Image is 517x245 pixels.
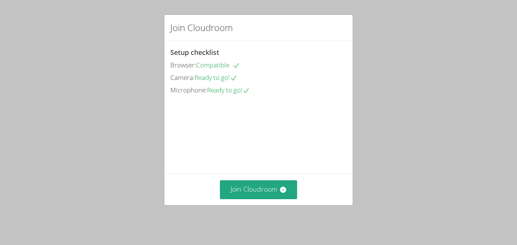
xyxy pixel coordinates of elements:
[170,73,195,82] span: Camera:
[170,21,233,34] h2: Join Cloudroom
[196,61,240,69] span: Compatible
[195,73,237,82] span: Ready to go!
[170,86,207,94] span: Microphone:
[207,86,250,94] span: Ready to go!
[170,48,219,57] span: Setup checklist
[170,61,196,69] span: Browser:
[220,180,297,199] button: Join Cloudroom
